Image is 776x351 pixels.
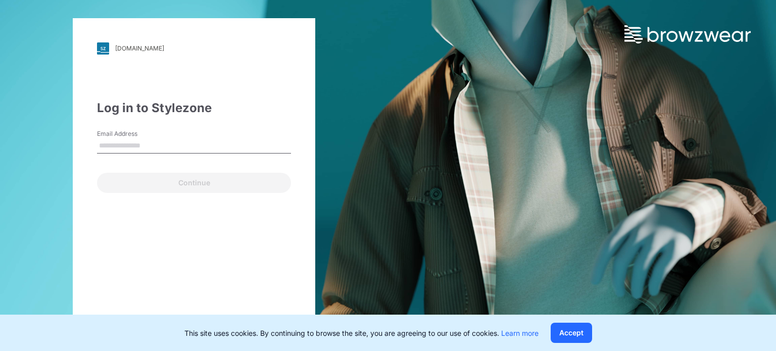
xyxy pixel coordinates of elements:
img: browzwear-logo.73288ffb.svg [624,25,751,43]
p: This site uses cookies. By continuing to browse the site, you are agreeing to our use of cookies. [184,328,539,338]
a: [DOMAIN_NAME] [97,42,291,55]
div: Log in to Stylezone [97,99,291,117]
label: Email Address [97,129,168,138]
img: svg+xml;base64,PHN2ZyB3aWR0aD0iMjgiIGhlaWdodD0iMjgiIHZpZXdCb3g9IjAgMCAyOCAyOCIgZmlsbD0ibm9uZSIgeG... [97,42,109,55]
a: Learn more [501,329,539,337]
div: [DOMAIN_NAME] [115,44,164,52]
button: Accept [551,323,592,343]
